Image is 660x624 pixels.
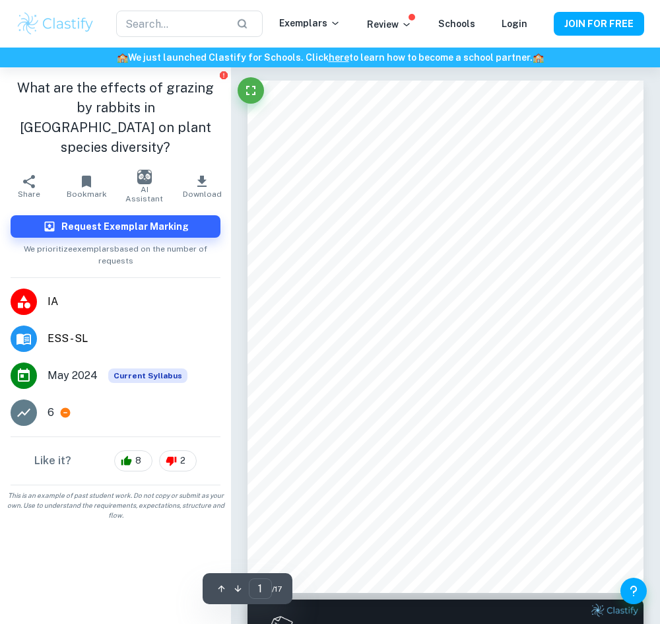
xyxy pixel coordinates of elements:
span: We prioritize exemplars based on the number of requests [11,238,220,267]
h6: Like it? [34,453,71,469]
span: ESS - SL [48,331,220,347]
span: AI Assistant [123,185,166,203]
span: 8 [128,454,148,468]
span: May 2024 [48,368,98,384]
h1: What are the effects of grazing by rabbits in [GEOGRAPHIC_DATA] on plant species diversity? [11,78,220,157]
button: Report issue [218,70,228,80]
h6: Request Exemplar Marking [61,219,189,234]
button: Help and Feedback [620,578,647,604]
button: Request Exemplar Marking [11,215,220,238]
span: 🏫 [533,52,544,63]
button: Fullscreen [238,77,264,104]
h6: We just launched Clastify for Schools. Click to learn how to become a school partner. [3,50,657,65]
button: JOIN FOR FREE [554,12,644,36]
p: Review [367,17,412,32]
button: Download [174,168,232,205]
p: 6 [48,405,54,421]
button: Bookmark [58,168,116,205]
span: This is an example of past student work. Do not copy or submit as your own. Use to understand the... [5,491,226,520]
input: Search... [116,11,226,37]
span: Download [183,190,222,199]
button: AI Assistant [115,168,174,205]
span: 2 [173,454,193,468]
img: Clastify logo [16,11,95,37]
p: Exemplars [279,16,341,30]
img: AI Assistant [137,170,152,184]
span: IA [48,294,220,310]
div: This exemplar is based on the current syllabus. Feel free to refer to it for inspiration/ideas wh... [108,368,187,383]
a: here [329,52,349,63]
a: Schools [438,18,475,29]
div: 8 [114,450,152,471]
span: Share [18,190,40,199]
span: / 17 [272,583,282,595]
span: Current Syllabus [108,368,187,383]
span: 🏫 [117,52,128,63]
a: Login [502,18,527,29]
div: 2 [159,450,197,471]
span: Bookmark [67,190,107,199]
